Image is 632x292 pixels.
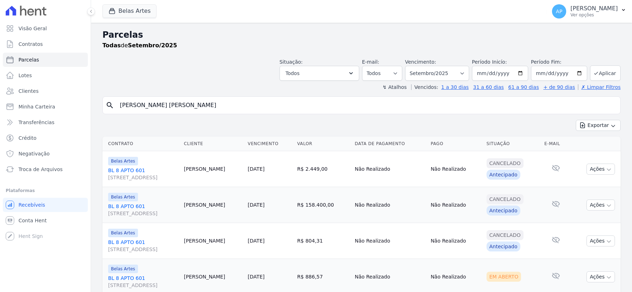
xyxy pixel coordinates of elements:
button: Belas Artes [102,4,156,18]
a: 1 a 30 dias [441,84,469,90]
span: Belas Artes [108,229,138,237]
td: [PERSON_NAME] [181,223,245,259]
td: R$ 804,31 [294,223,352,259]
a: Troca de Arquivos [3,162,88,176]
button: Todos [280,66,359,81]
strong: Setembro/2025 [128,42,177,49]
a: BL 8 APTO 601[STREET_ADDRESS] [108,275,178,289]
a: [DATE] [248,274,265,280]
a: [DATE] [248,202,265,208]
a: Recebíveis [3,198,88,212]
td: Não Realizado [352,223,427,259]
span: Negativação [18,150,50,157]
button: Exportar [576,120,621,131]
div: Plataformas [6,186,85,195]
span: Lotes [18,72,32,79]
div: Antecipado [487,206,520,216]
a: 61 a 90 dias [508,84,539,90]
th: Vencimento [245,137,294,151]
a: Lotes [3,68,88,83]
a: ✗ Limpar Filtros [578,84,621,90]
a: BL 8 APTO 601[STREET_ADDRESS] [108,167,178,181]
td: [PERSON_NAME] [181,151,245,187]
span: Troca de Arquivos [18,166,63,173]
a: [DATE] [248,238,265,244]
span: [STREET_ADDRESS] [108,210,178,217]
th: Contrato [102,137,181,151]
button: Ações [586,271,615,282]
span: [STREET_ADDRESS] [108,282,178,289]
a: Visão Geral [3,21,88,36]
a: 31 a 60 dias [473,84,504,90]
span: Belas Artes [108,193,138,201]
th: Pago [428,137,484,151]
th: E-mail [542,137,571,151]
a: Transferências [3,115,88,129]
th: Cliente [181,137,245,151]
a: Clientes [3,84,88,98]
div: Cancelado [487,158,524,168]
span: Todos [286,69,299,78]
a: + de 90 dias [543,84,575,90]
span: [STREET_ADDRESS] [108,174,178,181]
p: [PERSON_NAME] [570,5,618,12]
button: Ações [586,235,615,246]
label: Período Inicío: [472,59,507,65]
span: Visão Geral [18,25,47,32]
td: Não Realizado [352,151,427,187]
div: Antecipado [487,241,520,251]
span: Belas Artes [108,157,138,165]
input: Buscar por nome do lote ou do cliente [116,98,617,112]
a: BL 8 APTO 601[STREET_ADDRESS] [108,203,178,217]
a: Crédito [3,131,88,145]
span: Conta Hent [18,217,47,224]
label: E-mail: [362,59,379,65]
a: Conta Hent [3,213,88,228]
button: Ações [586,164,615,175]
td: Não Realizado [428,151,484,187]
a: Parcelas [3,53,88,67]
span: Parcelas [18,56,39,63]
th: Data de Pagamento [352,137,427,151]
td: R$ 158.400,00 [294,187,352,223]
i: search [106,101,114,110]
div: Antecipado [487,170,520,180]
div: Em Aberto [487,272,521,282]
td: [PERSON_NAME] [181,187,245,223]
span: Clientes [18,87,38,95]
span: AP [556,9,562,14]
p: Ver opções [570,12,618,18]
span: Minha Carteira [18,103,55,110]
button: AP [PERSON_NAME] Ver opções [546,1,632,21]
a: Contratos [3,37,88,51]
a: BL 8 APTO 601[STREET_ADDRESS] [108,239,178,253]
td: Não Realizado [352,187,427,223]
span: Transferências [18,119,54,126]
p: de [102,41,177,50]
label: ↯ Atalhos [382,84,407,90]
button: Aplicar [590,65,621,81]
button: Ações [586,200,615,211]
span: Recebíveis [18,201,45,208]
td: Não Realizado [428,187,484,223]
span: [STREET_ADDRESS] [108,246,178,253]
div: Cancelado [487,230,524,240]
label: Período Fim: [531,58,587,66]
span: Belas Artes [108,265,138,273]
h2: Parcelas [102,28,621,41]
label: Situação: [280,59,303,65]
label: Vencidos: [411,84,438,90]
a: Minha Carteira [3,100,88,114]
a: Negativação [3,147,88,161]
span: Contratos [18,41,43,48]
label: Vencimento: [405,59,436,65]
th: Situação [484,137,542,151]
td: Não Realizado [428,223,484,259]
strong: Todas [102,42,121,49]
a: [DATE] [248,166,265,172]
div: Cancelado [487,194,524,204]
span: Crédito [18,134,37,142]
